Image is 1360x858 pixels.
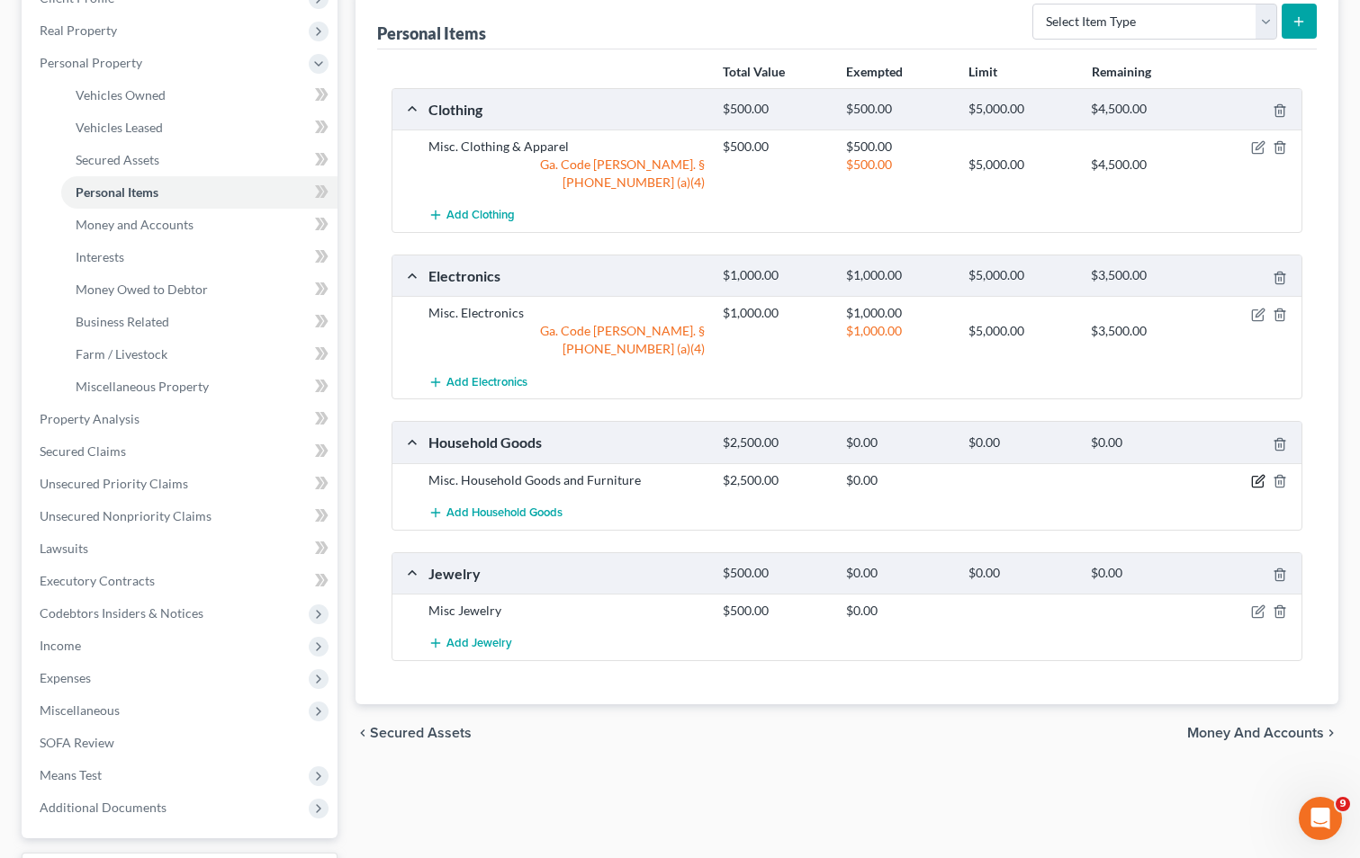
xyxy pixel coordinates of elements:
[1082,322,1204,340] div: $3,500.00
[61,144,338,176] a: Secured Assets
[61,273,338,306] a: Money Owed to Debtor
[25,468,338,500] a: Unsecured Priority Claims
[714,304,836,322] div: $1,000.00
[25,435,338,468] a: Secured Claims
[959,434,1082,451] div: $0.00
[1299,797,1342,840] iframe: Intercom live chat
[25,565,338,597] a: Executory Contracts
[837,565,959,582] div: $0.00
[419,433,714,451] div: Household Goods
[40,767,102,782] span: Means Test
[837,138,959,156] div: $500.00
[356,726,472,740] button: chevron_left Secured Assets
[76,249,124,264] span: Interests
[419,322,714,358] div: Ga. Code [PERSON_NAME]. § [PHONE_NUMBER] (a)(4)
[356,726,370,740] i: chevron_left
[377,22,486,44] div: Personal Items
[40,541,88,556] span: Lawsuits
[76,87,166,103] span: Vehicles Owned
[76,314,169,329] span: Business Related
[714,267,836,284] div: $1,000.00
[714,434,836,451] div: $2,500.00
[837,101,959,118] div: $500.00
[1336,797,1350,811] span: 9
[76,379,209,394] span: Miscellaneous Property
[959,322,1082,340] div: $5,000.00
[428,365,527,398] button: Add Electronics
[419,602,714,620] div: Misc Jewelry
[61,209,338,241] a: Money and Accounts
[959,101,1082,118] div: $5,000.00
[40,55,142,70] span: Personal Property
[837,434,959,451] div: $0.00
[1082,267,1204,284] div: $3,500.00
[714,138,836,156] div: $500.00
[76,346,167,362] span: Farm / Livestock
[837,471,959,489] div: $0.00
[25,500,338,532] a: Unsecured Nonpriority Claims
[837,156,959,174] div: $500.00
[837,267,959,284] div: $1,000.00
[959,156,1082,174] div: $5,000.00
[61,371,338,403] a: Miscellaneous Property
[61,306,338,338] a: Business Related
[40,476,188,491] span: Unsecured Priority Claims
[1082,156,1204,174] div: $4,500.00
[419,266,714,285] div: Electronics
[1082,565,1204,582] div: $0.00
[714,471,836,489] div: $2,500.00
[40,573,155,588] span: Executory Contracts
[76,120,163,135] span: Vehicles Leased
[428,627,512,660] button: Add Jewelry
[419,138,714,156] div: Misc. Clothing & Apparel
[40,22,117,38] span: Real Property
[419,304,714,322] div: Misc. Electronics
[61,338,338,371] a: Farm / Livestock
[837,322,959,340] div: $1,000.00
[446,375,527,389] span: Add Electronics
[419,100,714,119] div: Clothing
[837,602,959,620] div: $0.00
[40,411,140,426] span: Property Analysis
[446,637,512,651] span: Add Jewelry
[76,217,194,232] span: Money and Accounts
[419,564,714,583] div: Jewelry
[61,112,338,144] a: Vehicles Leased
[40,638,81,653] span: Income
[846,64,903,79] strong: Exempted
[40,670,91,685] span: Expenses
[40,800,167,815] span: Additional Documents
[959,565,1082,582] div: $0.00
[61,176,338,209] a: Personal Items
[76,184,158,200] span: Personal Items
[61,79,338,112] a: Vehicles Owned
[446,505,563,520] span: Add Household Goods
[40,702,120,718] span: Miscellaneous
[1324,726,1338,740] i: chevron_right
[1082,434,1204,451] div: $0.00
[419,156,714,192] div: Ga. Code [PERSON_NAME]. § [PHONE_NUMBER] (a)(4)
[370,726,472,740] span: Secured Assets
[419,471,714,489] div: Misc. Household Goods and Furniture
[723,64,785,79] strong: Total Value
[1187,726,1324,740] span: Money and Accounts
[446,209,515,223] span: Add Clothing
[40,735,114,750] span: SOFA Review
[714,101,836,118] div: $500.00
[40,443,126,459] span: Secured Claims
[61,241,338,273] a: Interests
[428,496,563,530] button: Add Household Goods
[959,267,1082,284] div: $5,000.00
[968,64,997,79] strong: Limit
[40,605,203,621] span: Codebtors Insiders & Notices
[1092,64,1151,79] strong: Remaining
[40,508,212,523] span: Unsecured Nonpriority Claims
[25,727,338,759] a: SOFA Review
[714,602,836,620] div: $500.00
[428,199,515,232] button: Add Clothing
[837,304,959,322] div: $1,000.00
[76,282,208,297] span: Money Owed to Debtor
[714,565,836,582] div: $500.00
[1187,726,1338,740] button: Money and Accounts chevron_right
[76,152,159,167] span: Secured Assets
